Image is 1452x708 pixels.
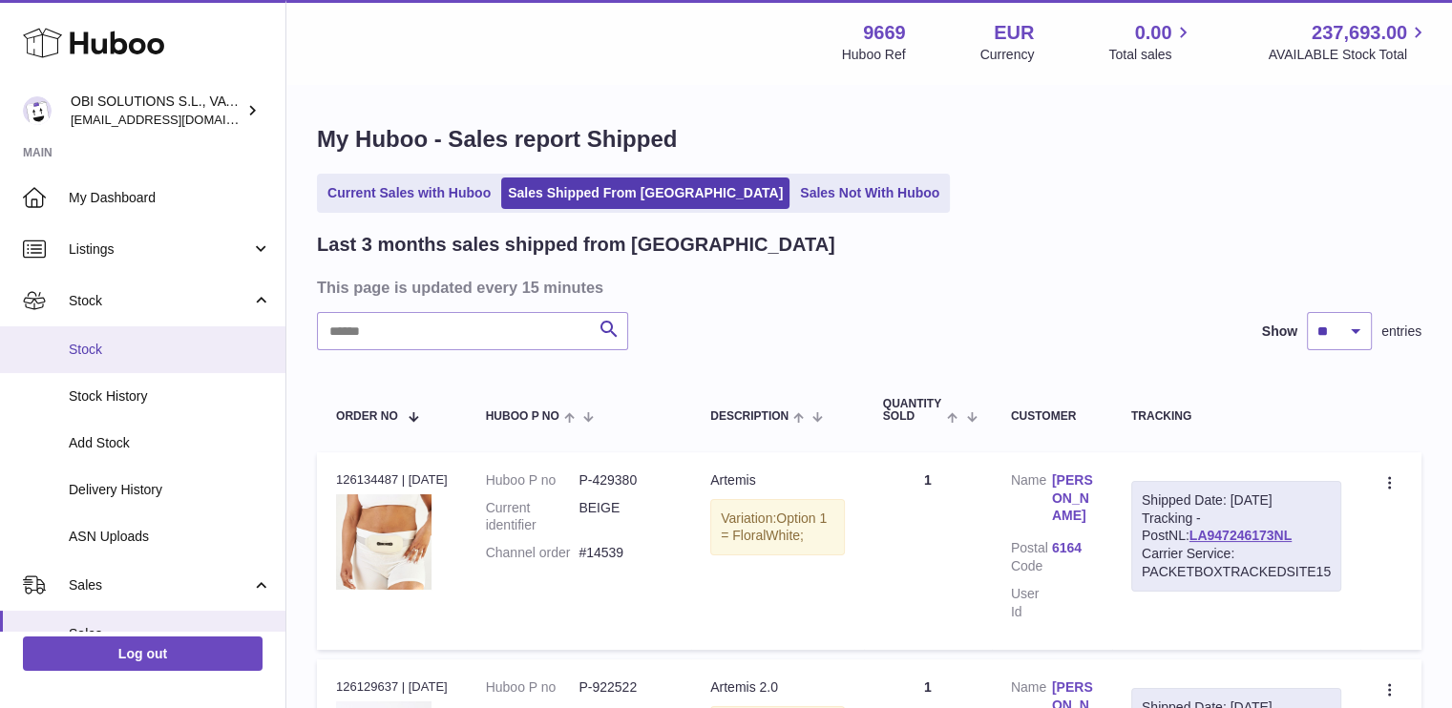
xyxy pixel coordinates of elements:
[336,494,431,590] img: 96691676463836.png
[1011,471,1052,531] dt: Name
[579,471,672,489] dd: P-429380
[710,471,845,489] div: Artemis
[863,20,906,46] strong: 9669
[501,177,789,209] a: Sales Shipped From [GEOGRAPHIC_DATA]
[579,499,672,535] dd: BEIGE
[486,499,579,535] dt: Current identifier
[710,678,845,697] div: Artemis 2.0
[1108,20,1193,64] a: 0.00 Total sales
[321,177,497,209] a: Current Sales with Huboo
[1052,539,1093,557] a: 6164
[336,678,448,696] div: 126129637 | [DATE]
[1108,46,1193,64] span: Total sales
[69,292,251,310] span: Stock
[486,544,579,562] dt: Channel order
[317,232,835,258] h2: Last 3 months sales shipped from [GEOGRAPHIC_DATA]
[336,410,398,423] span: Order No
[71,112,281,127] span: [EMAIL_ADDRESS][DOMAIN_NAME]
[579,678,672,697] dd: P-922522
[69,189,271,207] span: My Dashboard
[710,410,789,423] span: Description
[1142,491,1331,510] div: Shipped Date: [DATE]
[69,528,271,546] span: ASN Uploads
[1268,46,1429,64] span: AVAILABLE Stock Total
[1011,585,1052,621] dt: User Id
[1189,528,1292,543] a: LA947246173NL
[1262,323,1297,341] label: Show
[793,177,946,209] a: Sales Not With Huboo
[842,46,906,64] div: Huboo Ref
[883,398,943,423] span: Quantity Sold
[1011,410,1093,423] div: Customer
[579,544,672,562] dd: #14539
[864,452,992,650] td: 1
[71,93,242,129] div: OBI SOLUTIONS S.L., VAT: B70911078
[69,240,251,259] span: Listings
[69,625,271,643] span: Sales
[1131,410,1341,423] div: Tracking
[994,20,1034,46] strong: EUR
[336,471,448,489] div: 126134487 | [DATE]
[69,434,271,452] span: Add Stock
[23,636,263,671] a: Log out
[710,499,845,556] div: Variation:
[980,46,1035,64] div: Currency
[23,96,52,125] img: hello@myobistore.com
[1312,20,1407,46] span: 237,693.00
[486,471,579,489] dt: Huboo P no
[1142,545,1331,581] div: Carrier Service: PACKETBOXTRACKEDSITE15
[486,410,559,423] span: Huboo P no
[1381,323,1421,341] span: entries
[1135,20,1172,46] span: 0.00
[69,576,251,594] span: Sales
[1131,481,1341,592] div: Tracking - PostNL:
[317,277,1417,298] h3: This page is updated every 15 minutes
[69,387,271,406] span: Stock History
[69,341,271,359] span: Stock
[317,124,1421,155] h1: My Huboo - Sales report Shipped
[486,678,579,697] dt: Huboo P no
[1052,471,1093,526] a: [PERSON_NAME]
[1011,539,1052,575] dt: Postal Code
[1268,20,1429,64] a: 237,693.00 AVAILABLE Stock Total
[69,481,271,499] span: Delivery History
